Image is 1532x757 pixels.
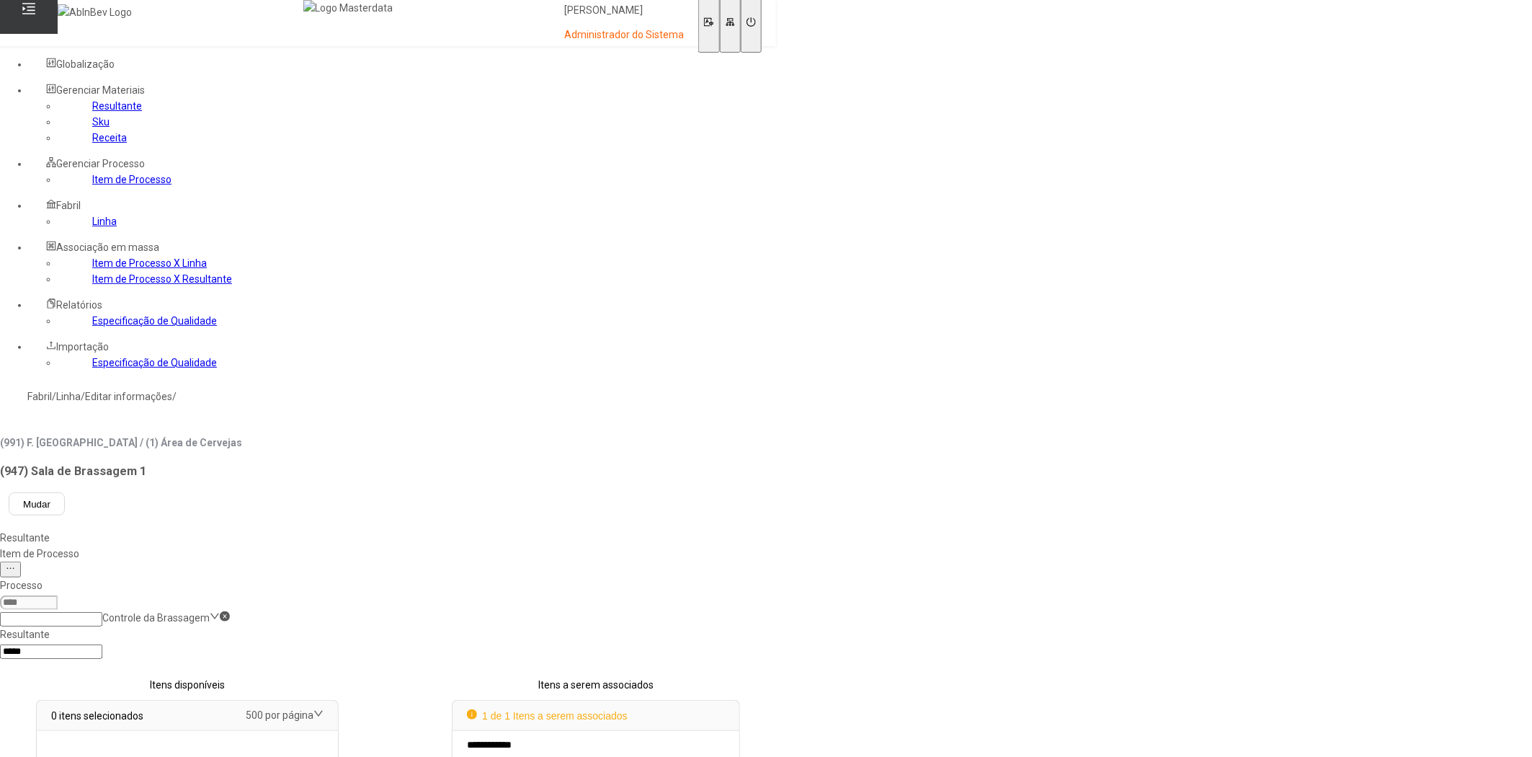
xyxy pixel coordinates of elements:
span: Globalização [56,58,115,70]
a: Linha [56,391,81,402]
a: Sku [92,116,110,128]
a: Linha [92,216,117,227]
span: Relatórios [56,299,102,311]
nz-select-item: 500 por página [246,709,313,721]
nz-breadcrumb-separator: / [52,391,56,402]
p: 1 de 1 Itens a serem associados [467,708,628,724]
span: Fabril [56,200,81,211]
a: Fabril [27,391,52,402]
p: Administrador do Sistema [564,28,684,43]
a: Resultante [92,100,142,112]
a: Especificação de Qualidade [92,315,217,327]
p: Itens a serem associados [452,677,740,693]
nz-breadcrumb-separator: / [81,391,85,402]
a: Receita [92,132,127,143]
span: Gerenciar Materiais [56,84,145,96]
span: Gerenciar Processo [56,158,145,169]
a: Item de Processo X Linha [92,257,207,269]
button: Mudar [9,492,65,515]
a: Item de Processo [92,174,172,185]
a: Especificação de Qualidade [92,357,217,368]
span: Mudar [23,499,50,510]
p: [PERSON_NAME] [564,4,684,18]
nz-breadcrumb-separator: / [172,391,177,402]
p: Itens disponíveis [36,677,339,693]
p: 0 itens selecionados [51,708,143,724]
nz-select-item: Controle da Brassagem [102,612,210,624]
a: Editar informações [85,391,172,402]
span: Associação em massa [56,242,159,253]
span: Importação [56,341,109,353]
img: AbInBev Logo [58,4,132,20]
a: Item de Processo X Resultante [92,273,232,285]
